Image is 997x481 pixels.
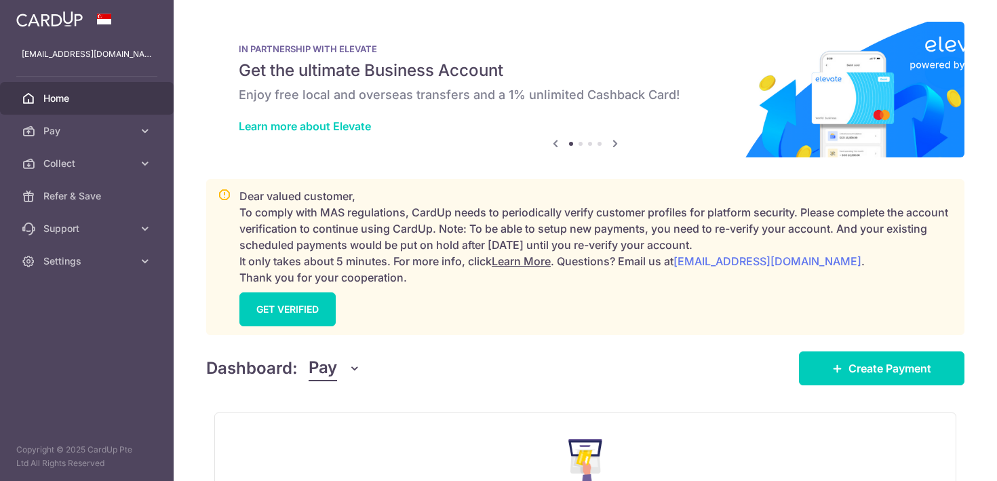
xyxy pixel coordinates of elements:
[492,254,551,268] a: Learn More
[239,119,371,133] a: Learn more about Elevate
[43,124,133,138] span: Pay
[239,188,953,286] p: Dear valued customer, To comply with MAS regulations, CardUp needs to periodically verify custome...
[43,157,133,170] span: Collect
[43,254,133,268] span: Settings
[16,11,83,27] img: CardUp
[239,87,932,103] h6: Enjoy free local and overseas transfers and a 1% unlimited Cashback Card!
[206,22,964,157] img: Renovation banner
[848,360,931,377] span: Create Payment
[206,356,298,381] h4: Dashboard:
[239,60,932,81] h5: Get the ultimate Business Account
[43,92,133,105] span: Home
[673,254,861,268] a: [EMAIL_ADDRESS][DOMAIN_NAME]
[799,351,964,385] a: Create Payment
[43,222,133,235] span: Support
[309,355,337,381] span: Pay
[22,47,152,61] p: [EMAIL_ADDRESS][DOMAIN_NAME]
[309,355,361,381] button: Pay
[43,189,133,203] span: Refer & Save
[239,292,336,326] a: GET VERIFIED
[239,43,932,54] p: IN PARTNERSHIP WITH ELEVATE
